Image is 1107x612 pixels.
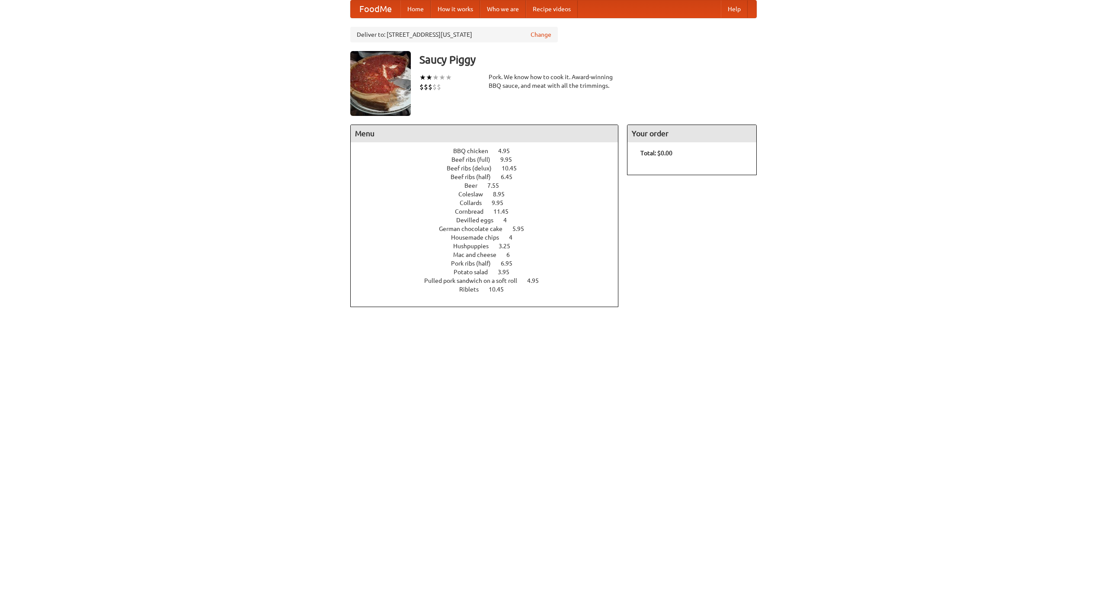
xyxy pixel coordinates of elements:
a: Pulled pork sandwich on a soft roll 4.95 [424,277,555,284]
a: Who we are [480,0,526,18]
a: Change [531,30,551,39]
a: Recipe videos [526,0,578,18]
h4: Your order [627,125,756,142]
div: Pork. We know how to cook it. Award-winning BBQ sauce, and meat with all the trimmings. [489,73,618,90]
span: Housemade chips [451,234,508,241]
span: 9.95 [492,199,512,206]
span: 9.95 [500,156,521,163]
a: BBQ chicken 4.95 [453,147,526,154]
a: Beef ribs (half) 6.45 [451,173,528,180]
span: 3.95 [498,269,518,276]
a: How it works [431,0,480,18]
li: ★ [432,73,439,82]
li: ★ [445,73,452,82]
span: Devilled eggs [456,217,502,224]
a: Hushpuppies 3.25 [453,243,526,250]
span: 6.95 [501,260,521,267]
span: 10.45 [489,286,512,293]
li: $ [428,82,432,92]
li: ★ [426,73,432,82]
span: 6 [506,251,518,258]
span: German chocolate cake [439,225,511,232]
span: Coleslaw [458,191,492,198]
span: 3.25 [499,243,519,250]
a: Potato salad 3.95 [454,269,525,276]
a: Beer 7.55 [464,182,515,189]
span: Potato salad [454,269,496,276]
a: Beef ribs (full) 9.95 [451,156,528,163]
a: Housemade chips 4 [451,234,528,241]
span: 4 [509,234,521,241]
a: Collards 9.95 [460,199,519,206]
span: 8.95 [493,191,513,198]
span: Beer [464,182,486,189]
span: Cornbread [455,208,492,215]
a: Beef ribs (delux) 10.45 [447,165,533,172]
span: 5.95 [512,225,533,232]
li: ★ [439,73,445,82]
span: 4.95 [498,147,518,154]
span: Mac and cheese [453,251,505,258]
span: Pulled pork sandwich on a soft roll [424,277,526,284]
span: Beef ribs (delux) [447,165,500,172]
a: German chocolate cake 5.95 [439,225,540,232]
li: $ [432,82,437,92]
span: BBQ chicken [453,147,497,154]
div: Deliver to: [STREET_ADDRESS][US_STATE] [350,27,558,42]
a: Home [400,0,431,18]
h4: Menu [351,125,618,142]
a: Pork ribs (half) 6.95 [451,260,528,267]
a: Riblets 10.45 [459,286,520,293]
a: Coleslaw 8.95 [458,191,521,198]
span: Pork ribs (half) [451,260,499,267]
a: Cornbread 11.45 [455,208,525,215]
img: angular.jpg [350,51,411,116]
b: Total: $0.00 [640,150,672,157]
span: 4 [503,217,515,224]
span: 10.45 [502,165,525,172]
li: $ [437,82,441,92]
li: ★ [419,73,426,82]
span: 7.55 [487,182,508,189]
span: Beef ribs (full) [451,156,499,163]
span: Beef ribs (half) [451,173,499,180]
span: Hushpuppies [453,243,497,250]
span: 6.45 [501,173,521,180]
a: Devilled eggs 4 [456,217,523,224]
li: $ [424,82,428,92]
a: FoodMe [351,0,400,18]
span: Collards [460,199,490,206]
span: Riblets [459,286,487,293]
h3: Saucy Piggy [419,51,757,68]
li: $ [419,82,424,92]
span: 4.95 [527,277,547,284]
a: Help [721,0,748,18]
a: Mac and cheese 6 [453,251,526,258]
span: 11.45 [493,208,517,215]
